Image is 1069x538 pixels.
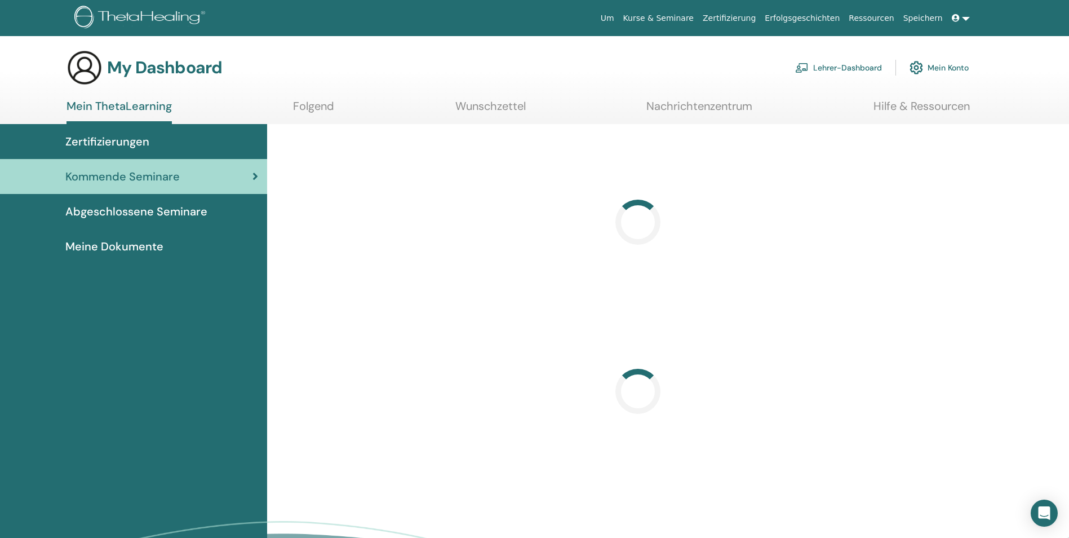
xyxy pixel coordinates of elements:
[107,58,222,78] h3: My Dashboard
[596,8,619,29] a: Um
[760,8,844,29] a: Erfolgsgeschichten
[910,58,923,77] img: cog.svg
[619,8,698,29] a: Kurse & Seminare
[844,8,898,29] a: Ressourcen
[910,55,969,80] a: Mein Konto
[455,99,526,121] a: Wunschzettel
[65,133,149,150] span: Zertifizierungen
[66,50,103,86] img: generic-user-icon.jpg
[646,99,752,121] a: Nachrichtenzentrum
[65,203,207,220] span: Abgeschlossene Seminare
[1031,500,1058,527] div: Open Intercom Messenger
[899,8,947,29] a: Speichern
[66,99,172,124] a: Mein ThetaLearning
[795,63,809,73] img: chalkboard-teacher.svg
[65,168,180,185] span: Kommende Seminare
[74,6,209,31] img: logo.png
[293,99,334,121] a: Folgend
[698,8,760,29] a: Zertifizierung
[795,55,882,80] a: Lehrer-Dashboard
[873,99,970,121] a: Hilfe & Ressourcen
[65,238,163,255] span: Meine Dokumente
